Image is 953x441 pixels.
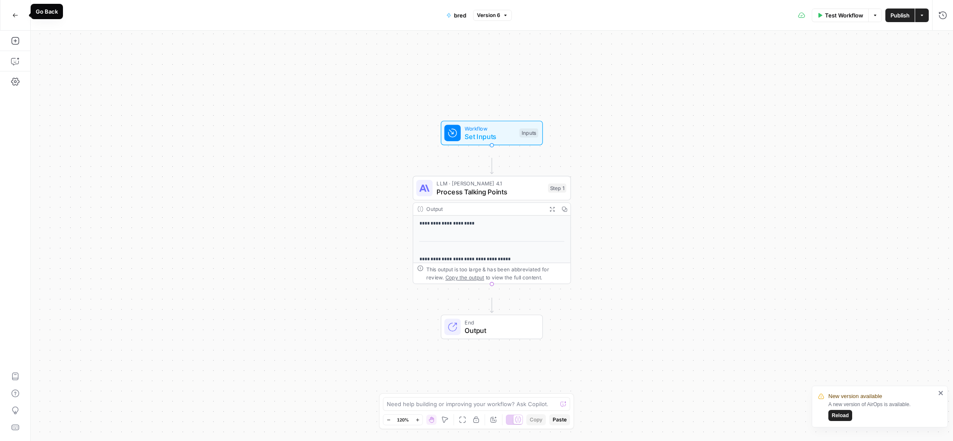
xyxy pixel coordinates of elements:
span: End [465,318,534,326]
span: New version available [828,392,882,401]
span: Publish [890,11,910,20]
span: 120% [397,416,409,423]
span: bred [454,11,466,20]
div: WorkflowSet InputsInputs [413,121,571,145]
div: This output is too large & has been abbreviated for review. to view the full content. [426,265,566,282]
span: Set Inputs [465,131,515,142]
button: Publish [885,9,915,22]
div: Output [426,205,543,213]
div: Go Back [36,7,58,16]
button: Reload [828,410,852,421]
span: Copy [530,416,542,424]
button: Paste [549,414,570,425]
span: Process Talking Points [437,187,544,197]
div: Inputs [519,128,538,138]
div: Step 1 [548,184,566,193]
div: A new version of AirOps is available. [828,401,936,421]
button: bred [441,9,471,22]
span: Version 6 [477,11,500,19]
span: LLM · [PERSON_NAME] 4.1 [437,179,544,188]
span: Reload [832,412,849,419]
div: EndOutput [413,315,571,339]
span: Workflow [465,124,515,132]
button: Test Workflow [812,9,868,22]
g: Edge from start to step_1 [490,158,493,174]
span: Copy the output [445,274,484,280]
button: Copy [526,414,546,425]
button: close [938,390,944,396]
span: Paste [553,416,567,424]
span: Output [465,325,534,336]
button: Version 6 [473,10,512,21]
span: Test Workflow [825,11,863,20]
g: Edge from step_1 to end [490,298,493,313]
